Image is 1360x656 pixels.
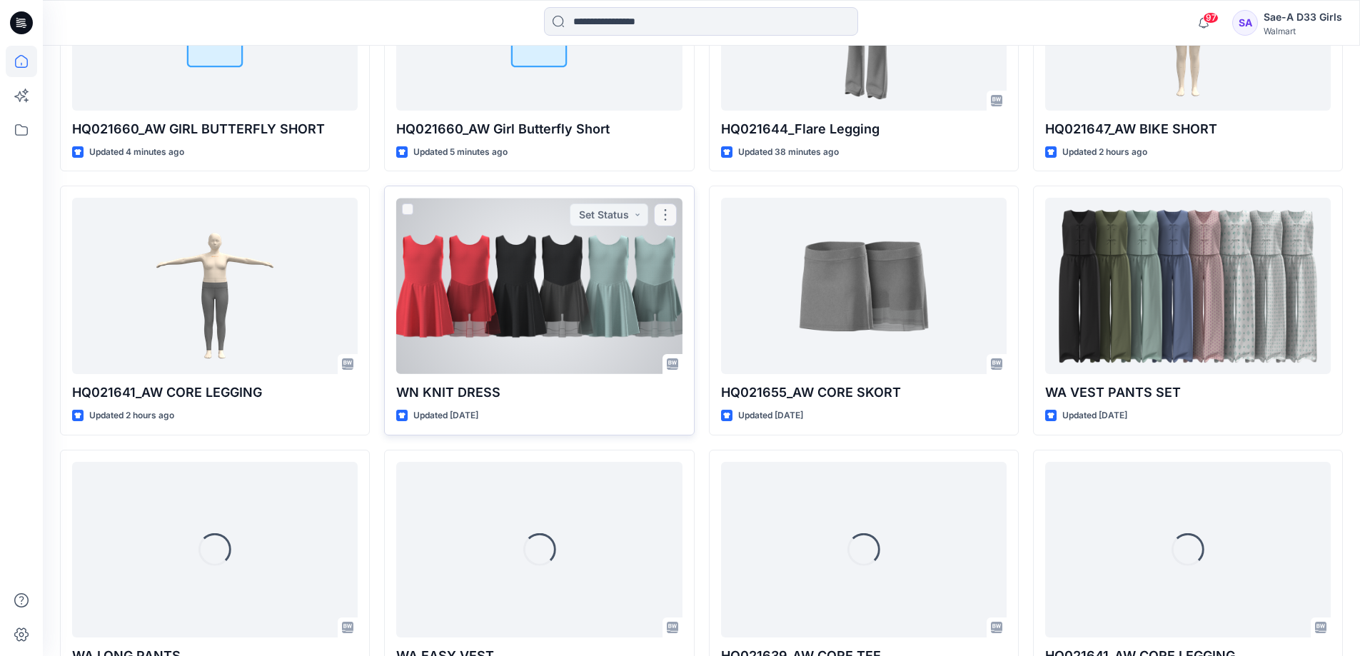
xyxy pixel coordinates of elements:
[721,198,1007,374] a: HQ021655_AW CORE SKORT
[89,145,184,160] p: Updated 4 minutes ago
[1062,408,1127,423] p: Updated [DATE]
[1203,12,1219,24] span: 97
[413,408,478,423] p: Updated [DATE]
[1264,26,1342,36] div: Walmart
[72,198,358,374] a: HQ021641_AW CORE LEGGING
[72,119,358,139] p: HQ021660_AW GIRL BUTTERFLY SHORT
[72,383,358,403] p: HQ021641_AW CORE LEGGING
[89,408,174,423] p: Updated 2 hours ago
[396,198,682,374] a: WN KNIT DRESS
[738,145,839,160] p: Updated 38 minutes ago
[1045,198,1331,374] a: WA VEST PANTS SET
[1062,145,1147,160] p: Updated 2 hours ago
[396,119,682,139] p: HQ021660_AW Girl Butterfly Short
[721,383,1007,403] p: HQ021655_AW CORE SKORT
[396,383,682,403] p: WN KNIT DRESS
[1045,119,1331,139] p: HQ021647_AW BIKE SHORT
[721,119,1007,139] p: HQ021644_Flare Legging
[738,408,803,423] p: Updated [DATE]
[1264,9,1342,26] div: Sae-A D33 Girls
[413,145,508,160] p: Updated 5 minutes ago
[1045,383,1331,403] p: WA VEST PANTS SET
[1232,10,1258,36] div: SA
